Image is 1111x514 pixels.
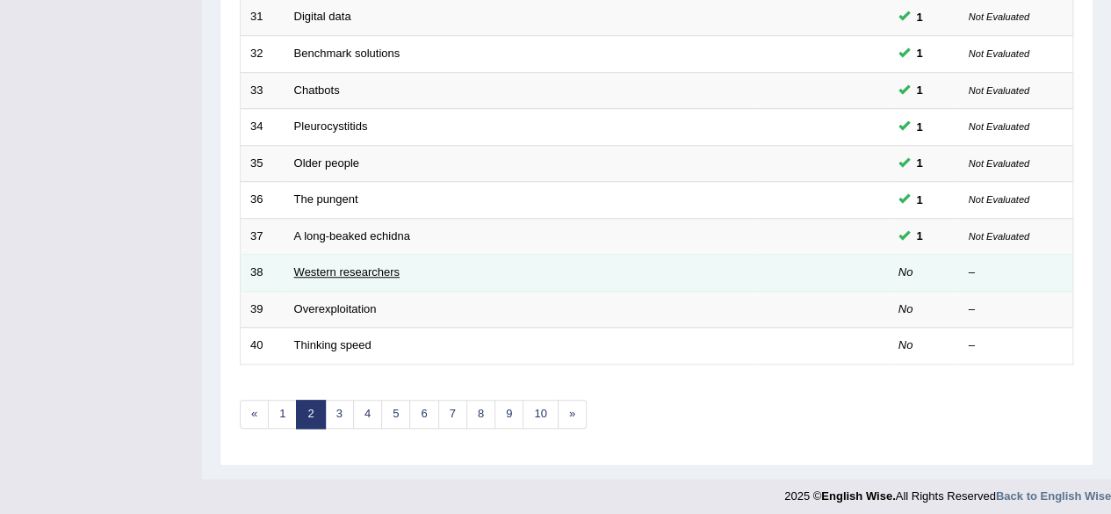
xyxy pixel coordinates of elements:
small: Not Evaluated [969,158,1029,169]
a: 4 [353,400,382,429]
small: Not Evaluated [969,231,1029,242]
span: You can still take this question [910,227,930,245]
td: 40 [241,328,285,365]
a: 3 [325,400,354,429]
div: – [969,337,1064,354]
small: Not Evaluated [969,194,1029,205]
td: 34 [241,109,285,146]
span: You can still take this question [910,154,930,172]
span: You can still take this question [910,118,930,136]
em: No [898,265,913,279]
span: You can still take this question [910,44,930,62]
a: A long-beaked echidna [294,229,410,243]
a: Overexploitation [294,302,377,315]
div: – [969,264,1064,281]
small: Not Evaluated [969,11,1029,22]
a: Chatbots [294,83,340,97]
a: 6 [409,400,438,429]
a: Pleurocystitids [294,119,368,133]
a: The pungent [294,192,358,206]
a: 7 [438,400,467,429]
a: Western researchers [294,265,400,279]
span: You can still take this question [910,191,930,209]
td: 35 [241,145,285,182]
a: Digital data [294,10,351,23]
em: No [898,302,913,315]
div: – [969,301,1064,318]
td: 39 [241,291,285,328]
a: 2 [296,400,325,429]
span: You can still take this question [910,81,930,99]
a: « [240,400,269,429]
td: 37 [241,218,285,255]
a: Back to English Wise [996,489,1111,503]
a: 9 [494,400,523,429]
a: » [558,400,587,429]
a: 1 [268,400,297,429]
a: 8 [466,400,495,429]
small: Not Evaluated [969,121,1029,132]
strong: English Wise. [821,489,895,503]
div: 2025 © All Rights Reserved [784,479,1111,504]
a: Benchmark solutions [294,47,400,60]
small: Not Evaluated [969,85,1029,96]
a: Older people [294,156,359,170]
a: 10 [523,400,558,429]
td: 33 [241,72,285,109]
td: 38 [241,255,285,292]
span: You can still take this question [910,8,930,26]
small: Not Evaluated [969,48,1029,59]
a: 5 [381,400,410,429]
em: No [898,338,913,351]
td: 32 [241,35,285,72]
a: Thinking speed [294,338,372,351]
td: 36 [241,182,285,219]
